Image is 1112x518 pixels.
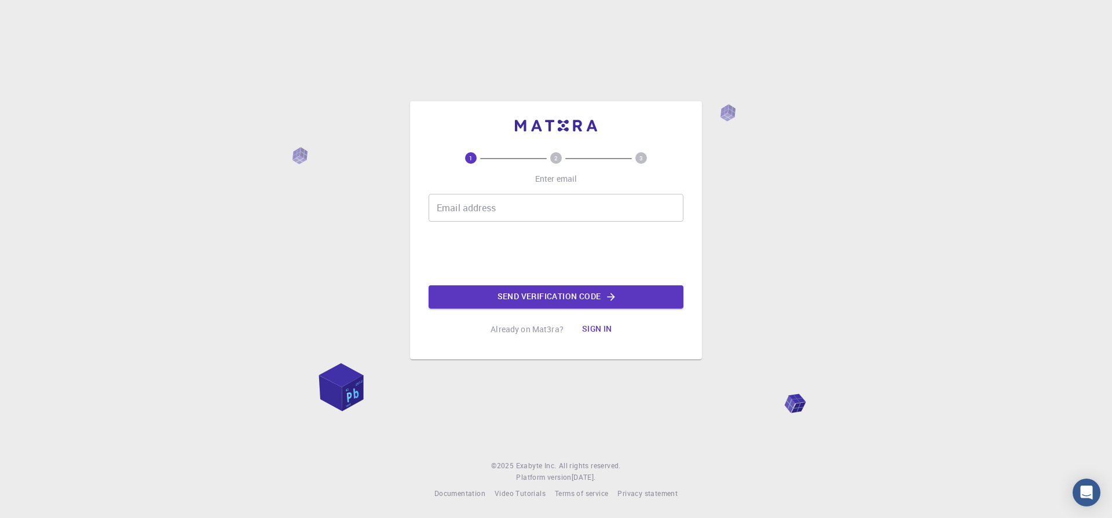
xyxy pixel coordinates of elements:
span: Exabyte Inc. [516,461,557,470]
text: 2 [554,154,558,162]
span: All rights reserved. [559,460,621,472]
span: Privacy statement [617,488,678,498]
text: 3 [639,154,643,162]
span: [DATE] . [572,472,596,482]
p: Enter email [535,173,577,185]
a: Terms of service [555,488,608,499]
button: Send verification code [429,285,683,308]
a: [DATE]. [572,472,596,483]
a: Exabyte Inc. [516,460,557,472]
div: Open Intercom Messenger [1073,479,1100,506]
span: Terms of service [555,488,608,498]
iframe: reCAPTCHA [468,231,644,276]
text: 1 [469,154,473,162]
a: Privacy statement [617,488,678,499]
span: Platform version [516,472,571,483]
button: Sign in [573,318,621,341]
span: Documentation [434,488,485,498]
span: © 2025 [491,460,515,472]
a: Video Tutorials [495,488,546,499]
a: Documentation [434,488,485,499]
p: Already on Mat3ra? [491,324,564,335]
span: Video Tutorials [495,488,546,498]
